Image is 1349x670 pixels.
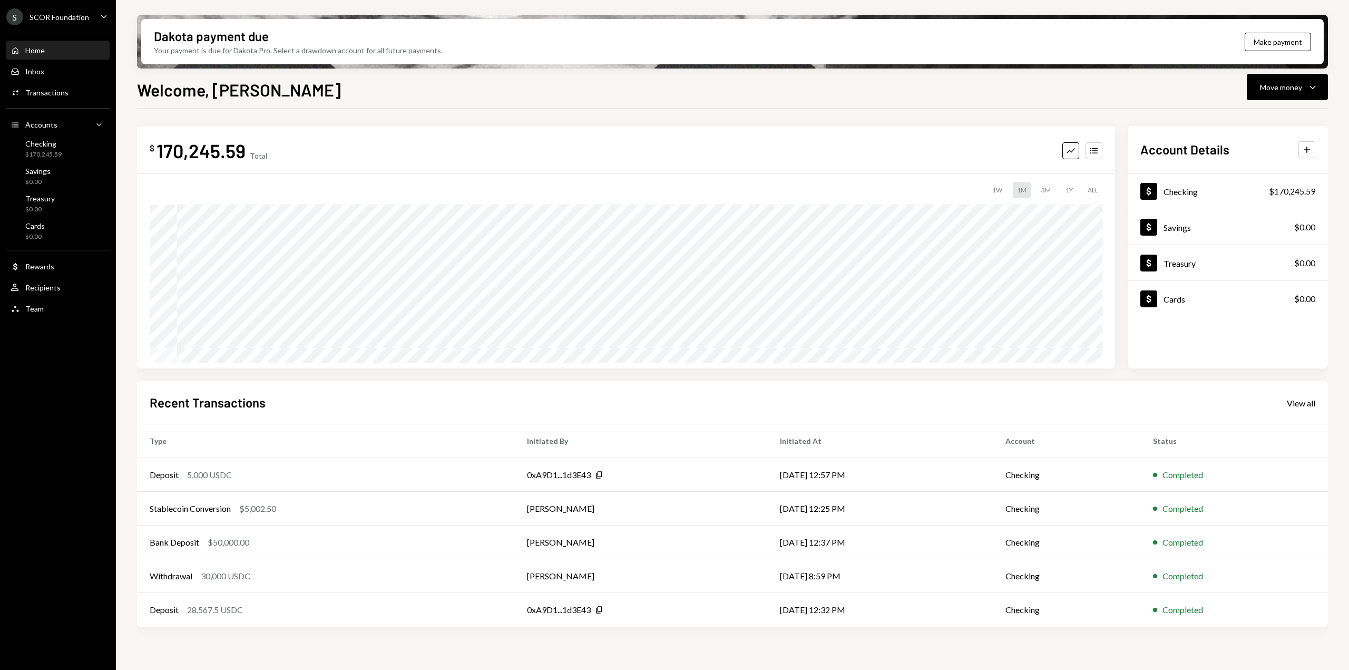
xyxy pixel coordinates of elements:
div: ALL [1083,182,1102,198]
td: [DATE] 12:25 PM [767,492,993,526]
a: Transactions [6,83,110,102]
div: Savings [1164,222,1191,232]
a: Treasury$0.00 [1128,245,1328,280]
div: 3M [1037,182,1055,198]
a: Cards$0.00 [1128,281,1328,316]
a: Checking$170,245.59 [6,136,110,161]
div: $50,000.00 [208,536,249,549]
a: Savings$0.00 [6,163,110,189]
a: Checking$170,245.59 [1128,173,1328,209]
a: Home [6,41,110,60]
div: 30,000 USDC [201,570,250,582]
a: Team [6,299,110,318]
div: Stablecoin Conversion [150,502,231,515]
div: $170,245.59 [1269,185,1315,198]
th: Initiated At [767,424,993,458]
div: Move money [1260,82,1302,93]
div: Cards [25,221,45,230]
div: Deposit [150,604,179,616]
div: 0xA9D1...1d3E43 [527,469,591,481]
div: Completed [1162,536,1203,549]
a: Savings$0.00 [1128,209,1328,245]
a: Accounts [6,115,110,134]
div: Completed [1162,502,1203,515]
div: Bank Deposit [150,536,199,549]
th: Account [993,424,1141,458]
div: Recipients [25,283,61,292]
div: Deposit [150,469,179,481]
div: Completed [1162,469,1203,481]
td: [DATE] 8:59 PM [767,559,993,593]
div: Treasury [1164,258,1196,268]
h2: Account Details [1140,141,1229,158]
a: Inbox [6,62,110,81]
div: Team [25,304,44,313]
a: Treasury$0.00 [6,191,110,216]
td: [PERSON_NAME] [514,526,767,559]
div: $170,245.59 [25,150,62,159]
div: Transactions [25,88,69,97]
div: 5,000 USDC [187,469,232,481]
div: Withdrawal [150,570,192,582]
div: Total [250,151,267,160]
div: $0.00 [1294,257,1315,269]
div: Accounts [25,120,57,129]
div: Dakota payment due [154,27,269,45]
h2: Recent Transactions [150,394,266,411]
td: [PERSON_NAME] [514,559,767,593]
div: $0.00 [1294,221,1315,234]
td: Checking [993,526,1141,559]
a: Rewards [6,257,110,276]
div: Completed [1162,604,1203,616]
div: $0.00 [1294,293,1315,305]
div: 1W [988,182,1006,198]
div: $5,002.50 [239,502,276,515]
div: Rewards [25,262,54,271]
td: [DATE] 12:32 PM [767,593,993,627]
th: Status [1140,424,1328,458]
div: Cards [1164,294,1185,304]
div: $ [150,143,154,153]
div: 1Y [1061,182,1077,198]
a: Recipients [6,278,110,297]
td: [DATE] 12:37 PM [767,526,993,559]
div: 0xA9D1...1d3E43 [527,604,591,616]
th: Initiated By [514,424,767,458]
button: Make payment [1245,33,1311,51]
div: Inbox [25,67,44,76]
td: [DATE] 12:57 PM [767,458,993,492]
td: [PERSON_NAME] [514,492,767,526]
div: View all [1287,398,1315,409]
td: Checking [993,593,1141,627]
div: $0.00 [25,205,55,214]
th: Type [137,424,514,458]
button: Move money [1247,74,1328,100]
div: Completed [1162,570,1203,582]
div: $0.00 [25,232,45,241]
div: Checking [1164,187,1198,197]
div: Checking [25,139,62,148]
div: $0.00 [25,178,51,187]
a: View all [1287,397,1315,409]
div: SCOR Foundation [30,13,89,22]
div: 170,245.59 [157,139,246,162]
div: Your payment is due for Dakota Pro. Select a drawdown account for all future payments. [154,45,443,56]
div: 28,567.5 USDC [187,604,243,616]
h1: Welcome, [PERSON_NAME] [137,79,341,100]
div: Savings [25,167,51,176]
a: Cards$0.00 [6,218,110,244]
div: 1M [1013,182,1031,198]
td: Checking [993,559,1141,593]
div: Home [25,46,45,55]
td: Checking [993,492,1141,526]
td: Checking [993,458,1141,492]
div: S [6,8,23,25]
div: Treasury [25,194,55,203]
